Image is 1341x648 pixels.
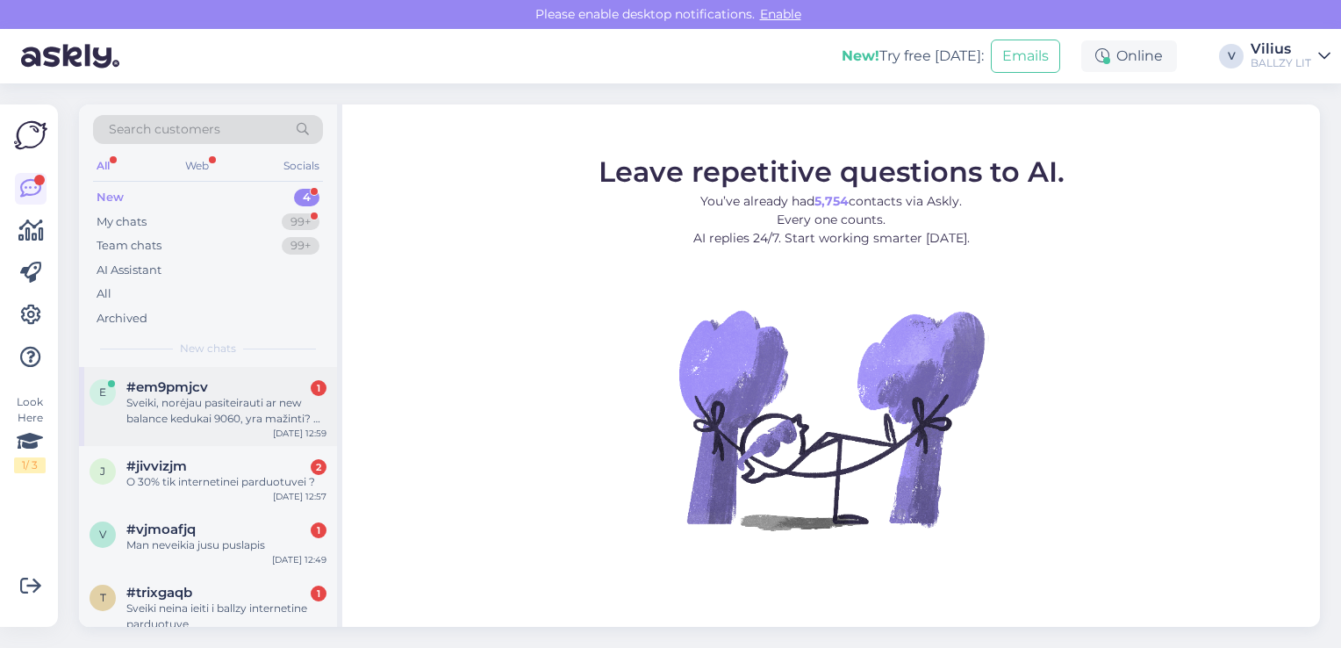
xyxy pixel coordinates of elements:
div: V [1219,44,1244,68]
div: Socials [280,155,323,177]
div: O 30% tik internetinei parduotuvei ? [126,474,326,490]
div: Sveiki neina ieiti i ballzy internetine parduotuve [126,601,326,632]
div: AI Assistant [97,262,161,279]
b: 5,754 [814,192,849,208]
span: Enable [755,6,807,22]
div: [DATE] 12:59 [273,427,326,440]
div: Sveiki, norėjau pasiteirauti ar new balance kedukai 9060, yra mažinti? Ar pilnai atitinka dydis? [126,395,326,427]
span: #vjmoafjq [126,522,196,537]
a: ViliusBALLZY LIT [1251,42,1330,70]
div: 1 / 3 [14,457,46,473]
div: All [93,155,113,177]
b: New! [842,47,879,64]
div: 1 [311,380,326,396]
span: Search customers [109,120,220,139]
img: No Chat active [673,261,989,577]
p: You’ve already had contacts via Askly. Every one counts. AI replies 24/7. Start working smarter [... [599,191,1065,247]
div: Man neveikia jusu puslapis [126,537,326,553]
div: Vilius [1251,42,1311,56]
span: New chats [180,341,236,356]
span: #jivvizjm [126,458,187,474]
div: 1 [311,586,326,601]
span: Leave repetitive questions to AI. [599,154,1065,188]
div: Archived [97,310,147,328]
span: e [99,385,106,399]
span: #trixgaqb [126,585,192,601]
span: t [100,591,106,604]
img: Askly Logo [14,119,47,152]
div: Web [182,155,212,177]
div: My chats [97,213,147,231]
button: Emails [991,40,1060,73]
div: 2 [311,459,326,475]
div: BALLZY LIT [1251,56,1311,70]
div: New [97,189,124,206]
div: 4 [294,189,319,206]
span: j [100,464,105,478]
div: [DATE] 12:57 [273,490,326,503]
div: 99+ [282,237,319,255]
div: Try free [DATE]: [842,46,984,67]
div: [DATE] 12:49 [272,553,326,566]
div: Team chats [97,237,161,255]
div: Look Here [14,394,46,473]
div: All [97,285,111,303]
div: Online [1081,40,1177,72]
div: 1 [311,522,326,538]
span: v [99,528,106,541]
div: 99+ [282,213,319,231]
span: #em9pmjcv [126,379,208,395]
